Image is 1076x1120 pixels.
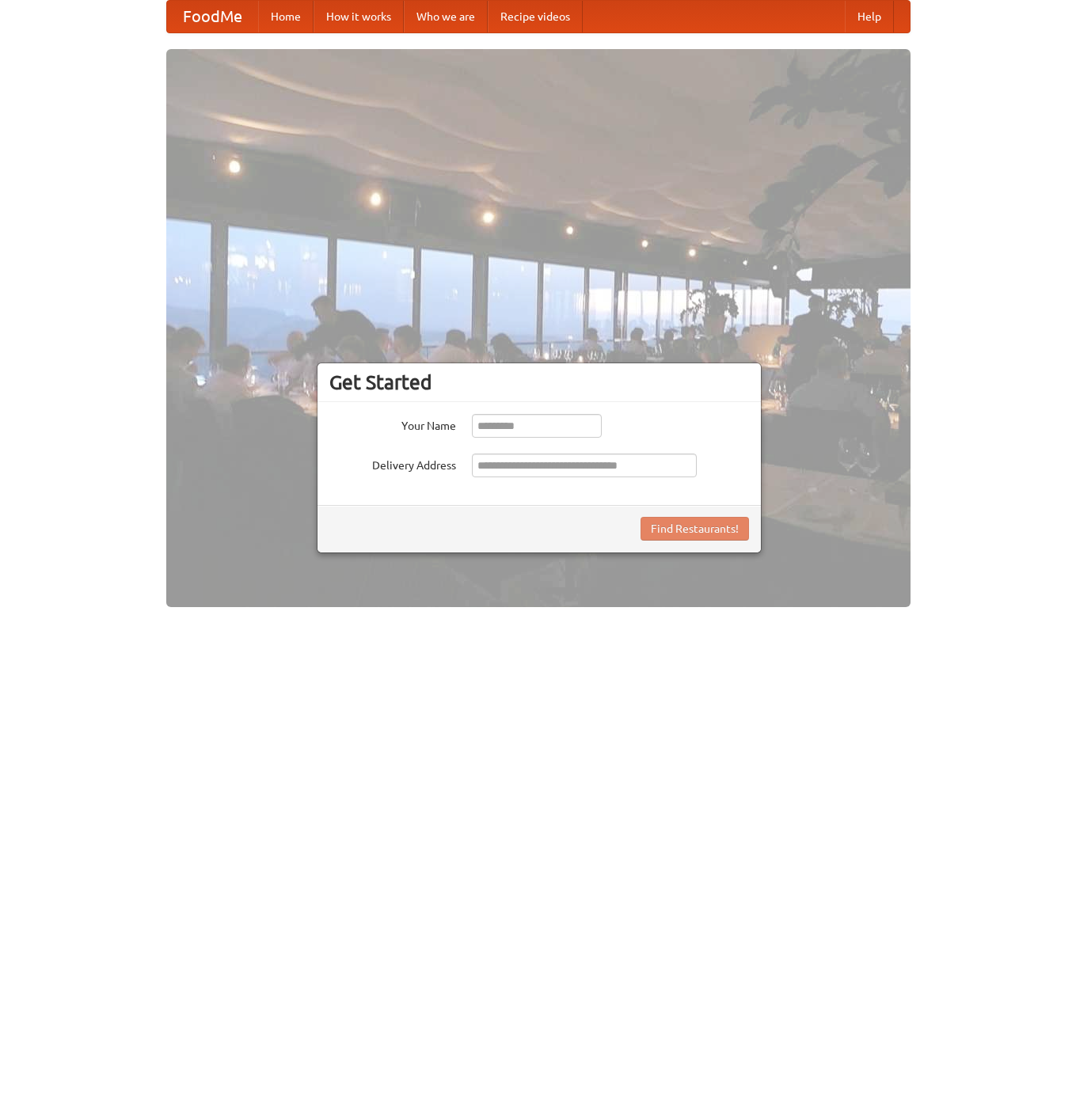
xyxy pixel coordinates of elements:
[404,1,488,32] a: Who we are
[329,454,456,473] label: Delivery Address
[167,1,258,32] a: FoodMe
[329,370,749,394] h3: Get Started
[314,1,404,32] a: How it works
[641,517,749,541] button: Find Restaurants!
[488,1,583,32] a: Recipe videos
[845,1,894,32] a: Help
[329,414,456,434] label: Your Name
[258,1,314,32] a: Home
